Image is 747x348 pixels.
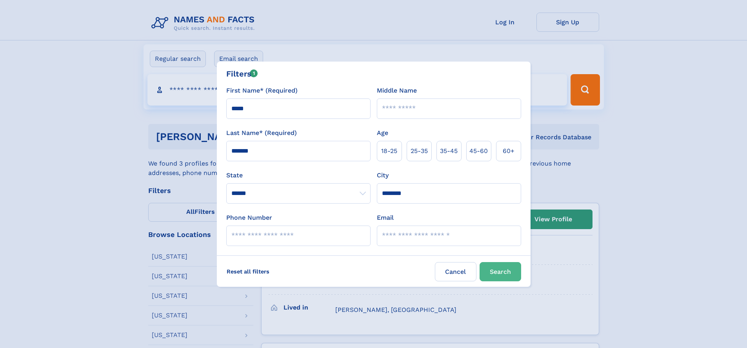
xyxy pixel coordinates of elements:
label: State [226,171,371,180]
label: First Name* (Required) [226,86,298,95]
label: Middle Name [377,86,417,95]
span: 35‑45 [440,146,458,156]
label: City [377,171,389,180]
span: 25‑35 [411,146,428,156]
span: 60+ [503,146,514,156]
label: Last Name* (Required) [226,128,297,138]
label: Phone Number [226,213,272,222]
button: Search [480,262,521,281]
span: 18‑25 [381,146,397,156]
label: Email [377,213,394,222]
div: Filters [226,68,258,80]
label: Reset all filters [222,262,274,281]
span: 45‑60 [469,146,488,156]
label: Cancel [435,262,476,281]
label: Age [377,128,388,138]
